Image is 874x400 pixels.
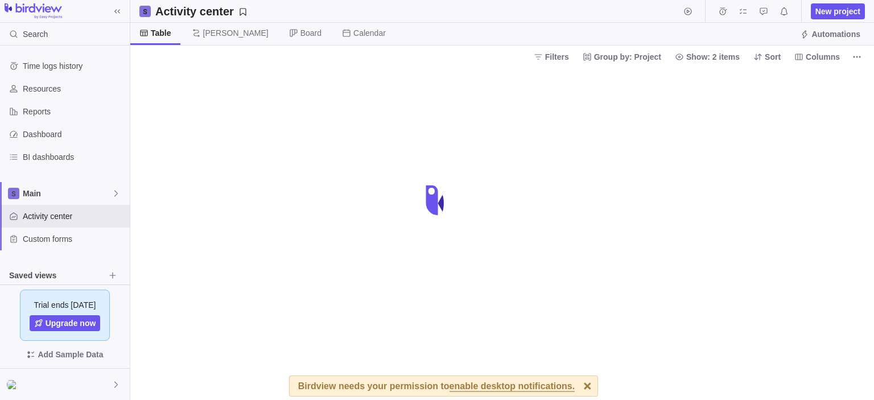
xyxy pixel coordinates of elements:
[806,51,840,63] span: Columns
[686,51,740,63] span: Show: 2 items
[7,380,20,389] img: Show
[23,129,125,140] span: Dashboard
[300,27,321,39] span: Board
[151,27,171,39] span: Table
[594,51,661,63] span: Group by: Project
[23,106,125,117] span: Reports
[795,26,865,42] span: Automations
[23,60,125,72] span: Time logs history
[23,83,125,94] span: Resources
[765,51,781,63] span: Sort
[811,28,860,40] span: Automations
[151,3,252,19] span: Save your current layout and filters as a View
[203,27,269,39] span: [PERSON_NAME]
[756,9,772,18] a: Approval requests
[735,9,751,18] a: My assignments
[9,270,105,281] span: Saved views
[811,3,865,19] span: New project
[776,3,792,19] span: Notifications
[450,382,575,392] span: enable desktop notifications.
[790,49,844,65] span: Columns
[353,27,386,39] span: Calendar
[735,3,751,19] span: My assignments
[23,28,48,40] span: Search
[38,348,103,361] span: Add Sample Data
[9,345,121,364] span: Add Sample Data
[670,49,744,65] span: Show: 2 items
[34,299,96,311] span: Trial ends [DATE]
[545,51,569,63] span: Filters
[155,3,234,19] h2: Activity center
[46,317,96,329] span: Upgrade now
[849,49,865,65] span: More actions
[715,3,731,19] span: Time logs
[578,49,666,65] span: Group by: Project
[815,6,860,17] span: New project
[529,49,574,65] span: Filters
[756,3,772,19] span: Approval requests
[715,9,731,18] a: Time logs
[23,211,125,222] span: Activity center
[414,178,460,223] div: loading
[30,315,101,331] a: Upgrade now
[23,151,125,163] span: BI dashboards
[23,188,112,199] span: Main
[7,378,20,391] div: <a href="https://evil.com">click</a>
[5,3,62,19] img: logo
[105,267,121,283] span: Browse views
[749,49,785,65] span: Sort
[298,376,575,396] div: Birdview needs your permission to
[680,3,696,19] span: Start timer
[23,233,125,245] span: Custom forms
[776,9,792,18] a: Notifications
